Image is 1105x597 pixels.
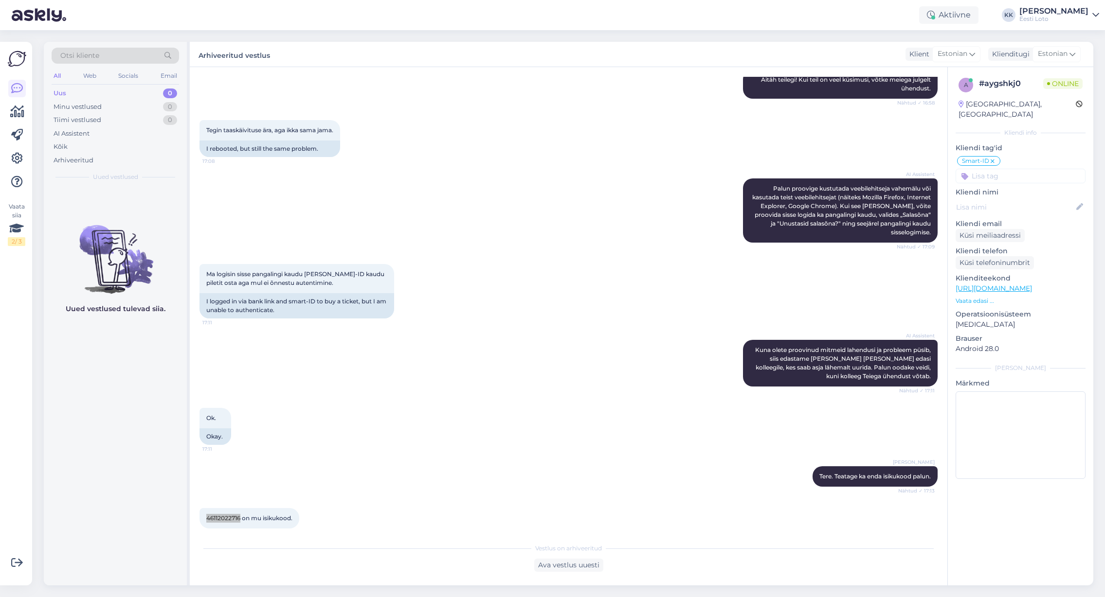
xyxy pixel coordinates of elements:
p: Android 28.0 [956,344,1086,354]
span: Estonian [938,49,967,59]
span: 17:14 [202,529,239,536]
div: [GEOGRAPHIC_DATA], [GEOGRAPHIC_DATA] [959,99,1076,120]
div: 2 / 3 [8,237,25,246]
p: Vaata edasi ... [956,297,1086,305]
span: Tegin taaskäivituse ära, aga ikka sama jama. [206,126,333,134]
div: Arhiveeritud [54,156,93,165]
span: Kuna olete proovinud mitmeid lahendusi ja probleem püsib, siis edastame [PERSON_NAME] [PERSON_NAM... [755,346,932,380]
span: Uued vestlused [93,173,138,181]
div: Klient [906,49,929,59]
div: Küsi meiliaadressi [956,229,1025,242]
span: [PERSON_NAME] [893,458,935,466]
div: Web [81,70,98,82]
div: I rebooted, but still the same problem. [199,140,340,157]
div: All [52,70,63,82]
span: Estonian [1038,49,1068,59]
span: Ok. [206,414,216,421]
span: Vestlus on arhiveeritud [535,544,602,553]
a: [PERSON_NAME]Eesti Loto [1019,7,1099,23]
div: Aktiivne [919,6,978,24]
span: Nähtud ✓ 17:09 [897,243,935,250]
span: Nähtud ✓ 17:11 [898,387,935,394]
div: Socials [116,70,140,82]
span: Nähtud ✓ 17:13 [898,487,935,494]
span: Online [1043,78,1083,89]
div: Kliendi info [956,128,1086,137]
span: 17:11 [202,319,239,326]
span: AI Assistent [898,332,935,339]
div: Okay. [199,428,231,445]
p: Kliendi telefon [956,246,1086,256]
a: [URL][DOMAIN_NAME] [956,284,1032,293]
span: Ma logisin sisse pangalingi kaudu [PERSON_NAME]-ID kaudu piletit osta aga mul ei õnnestu autentim... [206,270,386,286]
div: 0 [163,102,177,112]
p: Kliendi nimi [956,187,1086,197]
div: Ava vestlus uuesti [534,559,603,572]
span: AI Assistent [898,171,935,178]
p: [MEDICAL_DATA] [956,319,1086,330]
span: Smart-ID [962,158,989,164]
p: Klienditeekond [956,273,1086,283]
p: Uued vestlused tulevad siia. [66,304,165,314]
img: Askly Logo [8,50,26,68]
img: No chats [44,208,187,295]
input: Lisa nimi [956,202,1074,212]
div: 0 [163,115,177,125]
span: Tere. Teatage ka enda isikukood palun. [819,473,931,480]
div: # aygshkj0 [979,78,1043,89]
div: I logged in via bank link and smart-ID to buy a ticket, but I am unable to authenticate. [199,293,394,318]
span: Nähtud ✓ 16:58 [897,99,935,106]
div: AI Assistent [54,129,90,139]
div: Tiimi vestlused [54,115,101,125]
p: Brauser [956,334,1086,344]
div: KK [1002,8,1015,22]
label: Arhiveeritud vestlus [199,48,270,61]
span: 17:11 [202,445,239,453]
div: Kõik [54,142,68,152]
div: Minu vestlused [54,102,102,112]
p: Kliendi tag'id [956,143,1086,153]
span: Palun proovige kustutada veebilehitseja vahemälu või kasutada teist veebilehitsejat (näiteks Mozi... [752,185,932,236]
span: 17:08 [202,158,239,165]
div: Vaata siia [8,202,25,246]
span: 46112022716 on mu isikukood. [206,514,292,522]
div: Klienditugi [988,49,1030,59]
div: [PERSON_NAME] [1019,7,1088,15]
span: a [964,81,968,88]
div: [PERSON_NAME] [956,364,1086,372]
input: Lisa tag [956,169,1086,183]
div: Email [159,70,179,82]
div: Küsi telefoninumbrit [956,256,1034,269]
p: Kliendi email [956,219,1086,229]
div: Uus [54,88,66,98]
p: Märkmed [956,378,1086,388]
div: 0 [163,88,177,98]
div: Eesti Loto [1019,15,1088,23]
p: Operatsioonisüsteem [956,309,1086,319]
span: Otsi kliente [60,51,99,61]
